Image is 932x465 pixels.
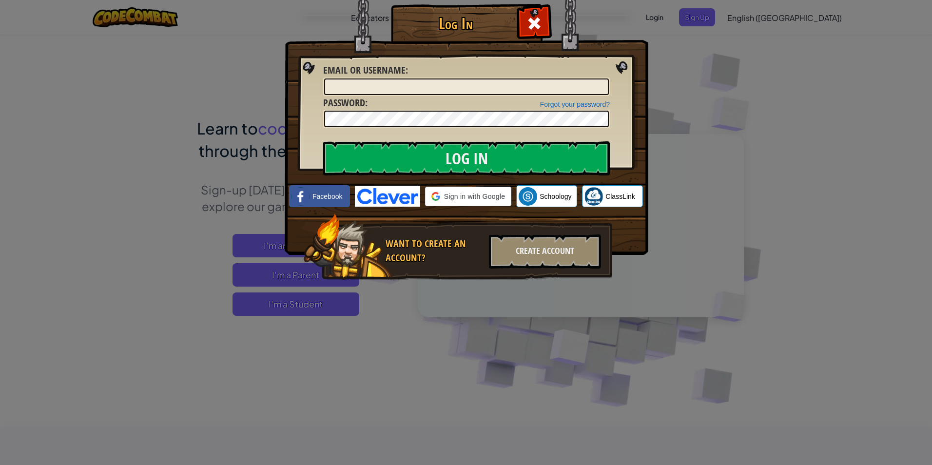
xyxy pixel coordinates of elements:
[489,234,601,269] div: Create Account
[323,96,368,110] label: :
[605,192,635,201] span: ClassLink
[323,63,406,77] span: Email or Username
[444,192,505,201] span: Sign in with Google
[519,187,537,206] img: schoology.png
[540,100,610,108] a: Forgot your password?
[323,63,408,77] label: :
[291,187,310,206] img: facebook_small.png
[425,187,511,206] div: Sign in with Google
[393,15,518,32] h1: Log In
[312,192,342,201] span: Facebook
[584,187,603,206] img: classlink-logo-small.png
[323,96,365,109] span: Password
[323,141,610,175] input: Log In
[355,186,420,207] img: clever-logo-blue.png
[540,192,571,201] span: Schoology
[386,237,483,265] div: Want to create an account?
